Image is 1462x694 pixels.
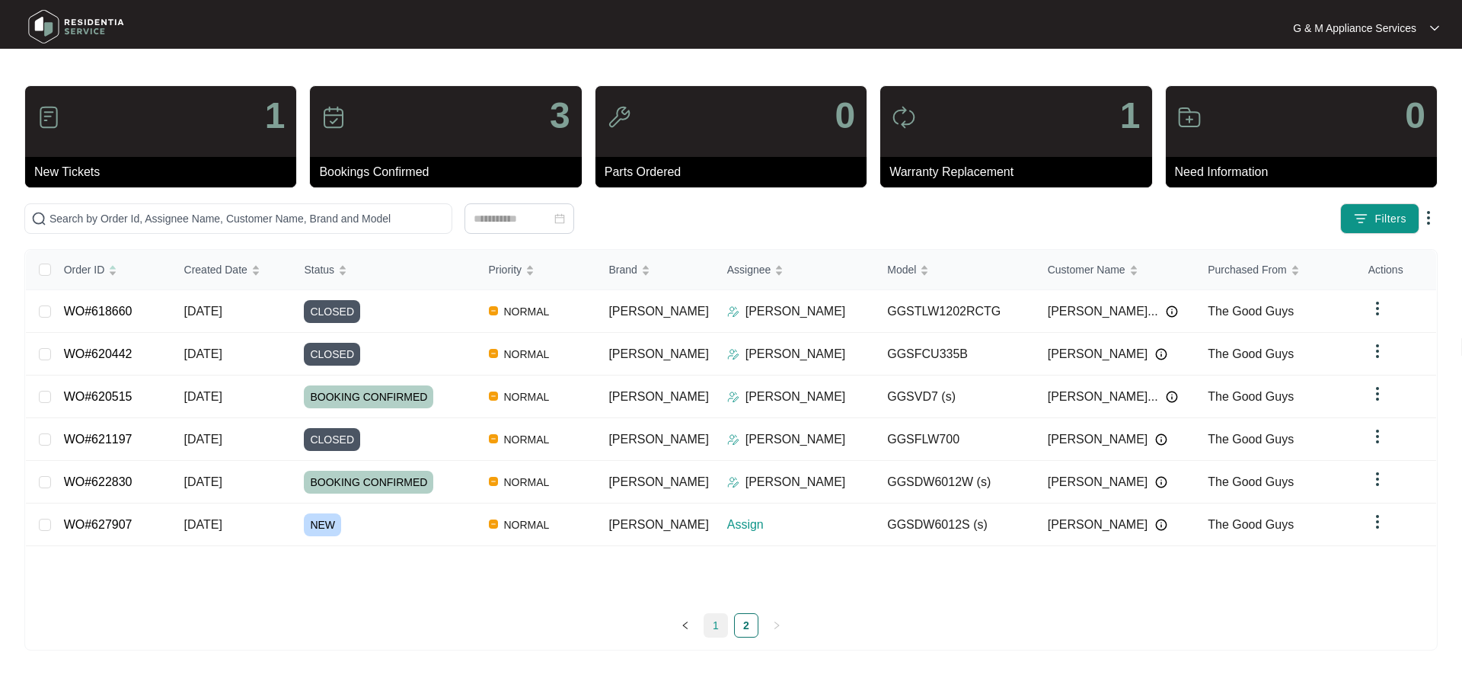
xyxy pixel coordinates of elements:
span: [PERSON_NAME] [608,347,709,360]
a: 1 [704,614,727,637]
span: [PERSON_NAME] [608,433,709,446]
img: Vercel Logo [489,434,498,443]
td: GGSTLW1202RCTG [875,290,1036,333]
span: [DATE] [184,305,222,318]
span: [DATE] [184,390,222,403]
th: Status [292,250,476,290]
th: Actions [1356,250,1436,290]
span: The Good Guys [1208,518,1294,531]
p: [PERSON_NAME] [745,388,846,406]
span: Order ID [64,261,105,278]
span: Assignee [727,261,771,278]
span: [PERSON_NAME] [1048,430,1148,449]
img: dropdown arrow [1368,470,1387,488]
td: GGSFLW700 [875,418,1036,461]
img: Info icon [1155,348,1167,360]
p: G & M Appliance Services [1293,21,1416,36]
span: NORMAL [498,345,556,363]
span: [PERSON_NAME] [1048,345,1148,363]
img: icon [1177,105,1202,130]
img: Vercel Logo [489,349,498,358]
input: Search by Order Id, Assignee Name, Customer Name, Brand and Model [49,210,445,227]
span: Priority [489,261,522,278]
span: left [681,621,690,630]
span: The Good Guys [1208,433,1294,446]
span: CLOSED [304,343,360,366]
img: dropdown arrow [1368,342,1387,360]
img: Vercel Logo [489,520,498,529]
a: WO#620442 [64,347,132,360]
img: Vercel Logo [489,392,498,401]
li: Previous Page [673,613,697,638]
img: dropdown arrow [1368,299,1387,318]
span: Customer Name [1048,261,1125,278]
img: Vercel Logo [489,306,498,315]
td: GGSDW6012W (s) [875,461,1036,504]
span: BOOKING CONFIRMED [304,471,433,494]
span: The Good Guys [1208,305,1294,318]
img: Vercel Logo [489,477,498,486]
span: [DATE] [184,347,222,360]
a: WO#627907 [64,518,132,531]
span: BOOKING CONFIRMED [304,385,433,408]
p: [PERSON_NAME] [745,345,846,363]
span: NEW [304,513,341,536]
p: 0 [1405,98,1425,134]
img: Info icon [1155,519,1167,531]
p: Parts Ordered [605,163,867,181]
th: Brand [596,250,714,290]
span: [PERSON_NAME] [608,305,709,318]
span: right [772,621,781,630]
span: [PERSON_NAME]... [1048,388,1158,406]
td: GGSFCU335B [875,333,1036,376]
img: Assigner Icon [727,305,739,318]
a: WO#622830 [64,475,132,488]
button: left [673,613,697,638]
span: [PERSON_NAME] [1048,516,1148,534]
img: Info icon [1155,433,1167,446]
span: Filters [1374,211,1406,227]
p: 0 [835,98,855,134]
span: [PERSON_NAME] [608,390,709,403]
img: residentia service logo [23,4,129,50]
img: Assigner Icon [727,476,739,488]
li: 2 [734,613,758,638]
th: Assignee [715,250,876,290]
span: [PERSON_NAME] [608,518,709,531]
span: The Good Guys [1208,475,1294,488]
img: dropdown arrow [1368,427,1387,446]
button: right [765,613,789,638]
p: Bookings Confirmed [319,163,581,181]
td: GGSDW6012S (s) [875,504,1036,546]
li: 1 [704,613,728,638]
p: Assign [727,516,876,534]
p: [PERSON_NAME] [745,302,846,321]
a: WO#618660 [64,305,132,318]
span: NORMAL [498,302,556,321]
span: [DATE] [184,518,222,531]
span: [PERSON_NAME] [608,475,709,488]
img: icon [892,105,916,130]
span: The Good Guys [1208,347,1294,360]
span: The Good Guys [1208,390,1294,403]
p: [PERSON_NAME] [745,430,846,449]
p: Need Information [1175,163,1437,181]
img: dropdown arrow [1430,24,1439,32]
button: filter iconFilters [1340,203,1419,234]
img: Assigner Icon [727,433,739,446]
th: Purchased From [1195,250,1356,290]
a: 2 [735,614,758,637]
img: icon [607,105,631,130]
img: Assigner Icon [727,348,739,360]
span: [DATE] [184,475,222,488]
th: Created Date [172,250,292,290]
img: icon [321,105,346,130]
p: 1 [1120,98,1141,134]
p: 1 [265,98,286,134]
img: icon [37,105,61,130]
span: [PERSON_NAME] [1048,473,1148,491]
span: Brand [608,261,637,278]
img: dropdown arrow [1419,209,1438,227]
th: Priority [477,250,597,290]
span: Status [304,261,334,278]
